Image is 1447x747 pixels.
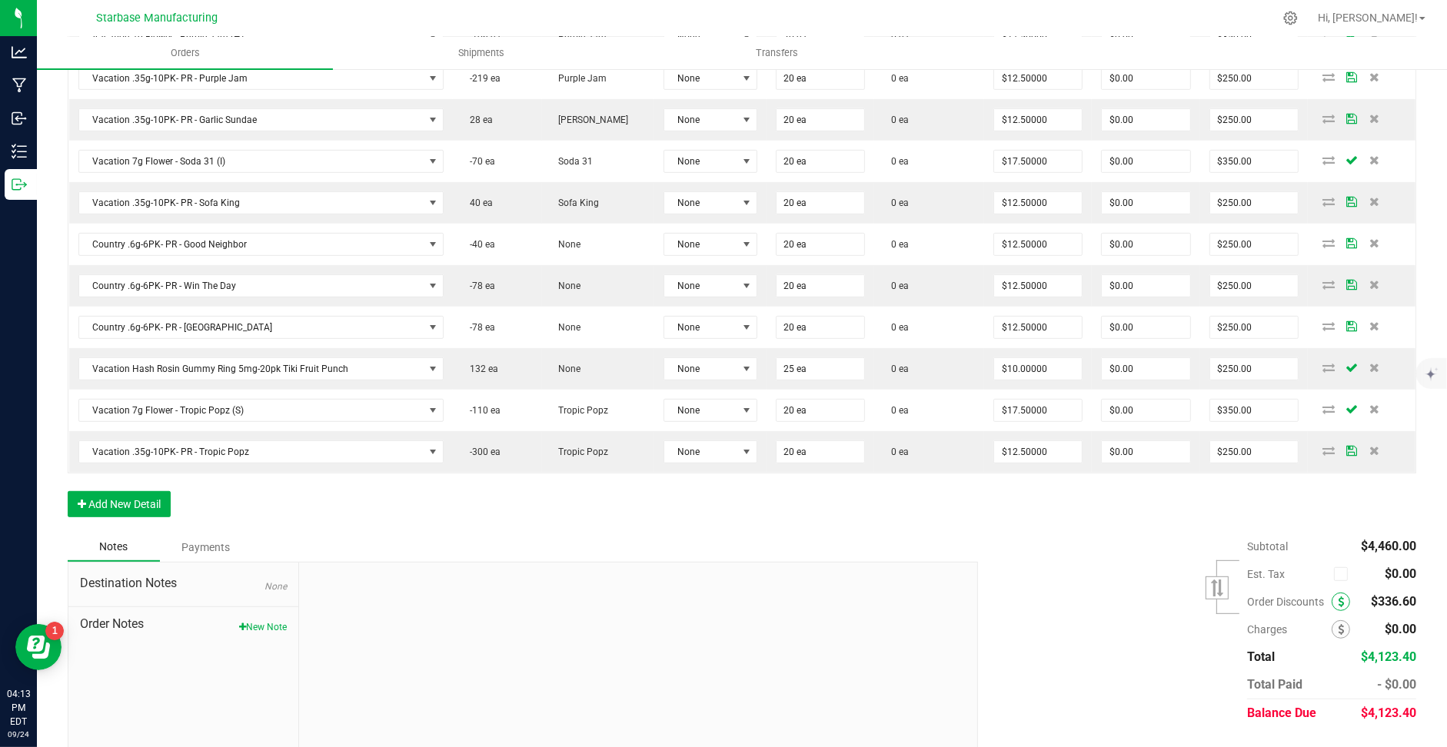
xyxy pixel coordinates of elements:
[78,108,444,131] span: NO DATA FOUND
[78,233,444,256] span: NO DATA FOUND
[777,151,864,172] input: 0
[7,687,30,729] p: 04:13 PM EDT
[462,73,501,84] span: -219 ea
[78,274,444,297] span: NO DATA FOUND
[664,151,737,172] span: None
[883,322,909,333] span: 0 ea
[883,447,909,457] span: 0 ea
[1210,275,1298,297] input: 0
[333,37,629,69] a: Shipments
[1385,622,1416,636] span: $0.00
[664,317,737,338] span: None
[664,68,737,89] span: None
[1385,566,1416,581] span: $0.00
[551,364,581,374] span: None
[664,275,737,297] span: None
[1363,197,1386,206] span: Delete Order Detail
[1102,192,1189,214] input: 0
[12,144,27,159] inline-svg: Inventory
[78,440,444,463] span: NO DATA FOUND
[1363,114,1386,123] span: Delete Order Detail
[883,156,909,167] span: 0 ea
[1102,151,1189,172] input: 0
[79,317,424,338] span: Country .6g-6PK- PR - [GEOGRAPHIC_DATA]
[1281,11,1300,25] div: Manage settings
[1210,192,1298,214] input: 0
[777,68,864,89] input: 0
[1102,68,1189,89] input: 0
[1340,446,1363,455] span: Save Order Detail
[994,358,1082,380] input: 0
[629,37,925,69] a: Transfers
[1363,238,1386,247] span: Delete Order Detail
[994,151,1082,172] input: 0
[1210,151,1298,172] input: 0
[1102,234,1189,255] input: 0
[1363,446,1386,455] span: Delete Order Detail
[1340,155,1363,164] span: Save Order Detail
[1247,649,1275,664] span: Total
[12,45,27,60] inline-svg: Analytics
[1361,705,1416,720] span: $4,123.40
[79,275,424,297] span: Country .6g-6PK- PR - Win The Day
[777,317,864,338] input: 0
[79,234,424,255] span: Country .6g-6PK- PR - Good Neighbor
[462,364,498,374] span: 132 ea
[994,234,1082,255] input: 0
[96,12,218,25] span: Starbase Manufacturing
[1340,404,1363,413] span: Save Order Detail
[1210,109,1298,131] input: 0
[1340,238,1363,247] span: Save Order Detail
[1210,441,1298,463] input: 0
[1247,677,1302,692] span: Total Paid
[777,441,864,463] input: 0
[462,198,493,208] span: 40 ea
[994,68,1082,89] input: 0
[994,109,1082,131] input: 0
[78,399,444,422] span: NO DATA FOUND
[551,447,609,457] span: Tropic Popz
[12,78,27,93] inline-svg: Manufacturing
[777,109,864,131] input: 0
[551,198,600,208] span: Sofa King
[79,68,424,89] span: Vacation .35g-10PK- PR - Purple Jam
[1210,400,1298,421] input: 0
[68,491,171,517] button: Add New Detail
[1363,72,1386,81] span: Delete Order Detail
[664,109,737,131] span: None
[1210,317,1298,338] input: 0
[1247,568,1328,580] span: Est. Tax
[1247,705,1316,720] span: Balance Due
[777,358,864,380] input: 0
[462,239,495,250] span: -40 ea
[1102,358,1189,380] input: 0
[80,615,287,633] span: Order Notes
[1340,114,1363,123] span: Save Order Detail
[1363,363,1386,372] span: Delete Order Detail
[1102,317,1189,338] input: 0
[777,234,864,255] input: 0
[1210,234,1298,255] input: 0
[1247,623,1332,636] span: Charges
[664,441,737,463] span: None
[1371,594,1416,609] span: $336.60
[7,729,30,740] p: 09/24
[462,115,493,125] span: 28 ea
[777,400,864,421] input: 0
[45,622,64,640] iframe: Resource center unread badge
[1210,358,1298,380] input: 0
[777,275,864,297] input: 0
[551,405,609,416] span: Tropic Popz
[1102,109,1189,131] input: 0
[1340,321,1363,330] span: Save Order Detail
[78,67,444,90] span: NO DATA FOUND
[1102,400,1189,421] input: 0
[994,400,1082,421] input: 0
[1340,363,1363,372] span: Save Order Detail
[79,441,424,463] span: Vacation .35g-10PK- PR - Tropic Popz
[1361,649,1416,664] span: $4,123.40
[735,46,819,60] span: Transfers
[1363,280,1386,289] span: Delete Order Detail
[664,400,737,421] span: None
